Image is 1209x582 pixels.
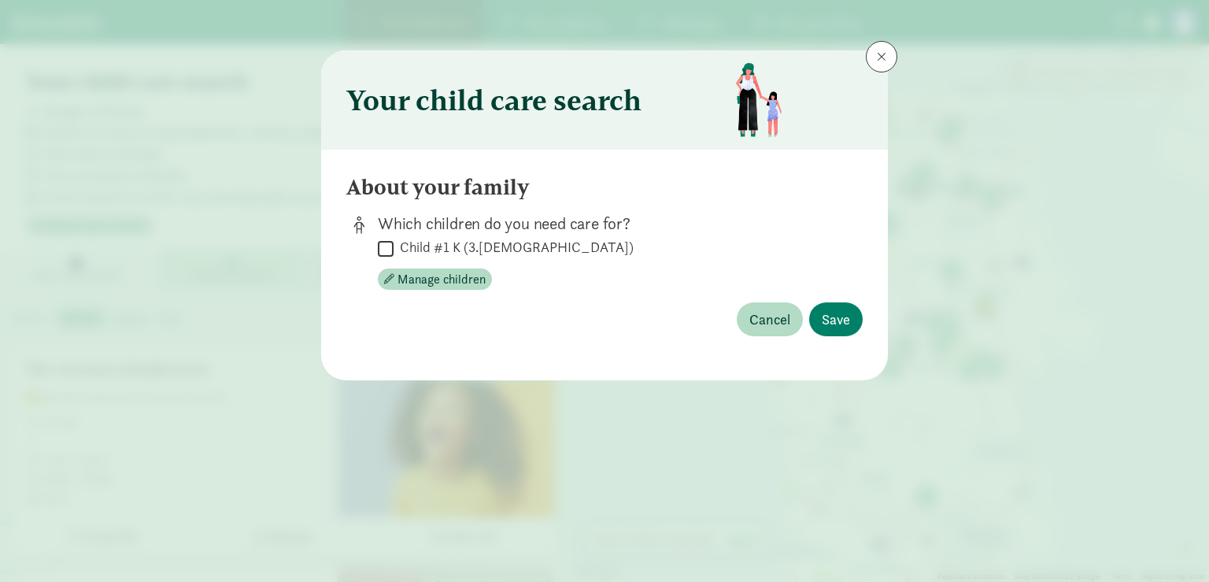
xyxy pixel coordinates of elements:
h3: Your child care search [346,84,641,116]
span: Manage children [397,270,486,289]
button: Cancel [737,302,803,336]
label: Child #1 K (3.[DEMOGRAPHIC_DATA]) [394,238,634,257]
button: Save [809,302,863,336]
span: Save [822,309,850,330]
h4: About your family [346,175,530,200]
span: Cancel [749,309,790,330]
button: Manage children [378,269,492,291]
p: Which children do you need care for? [378,213,837,235]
